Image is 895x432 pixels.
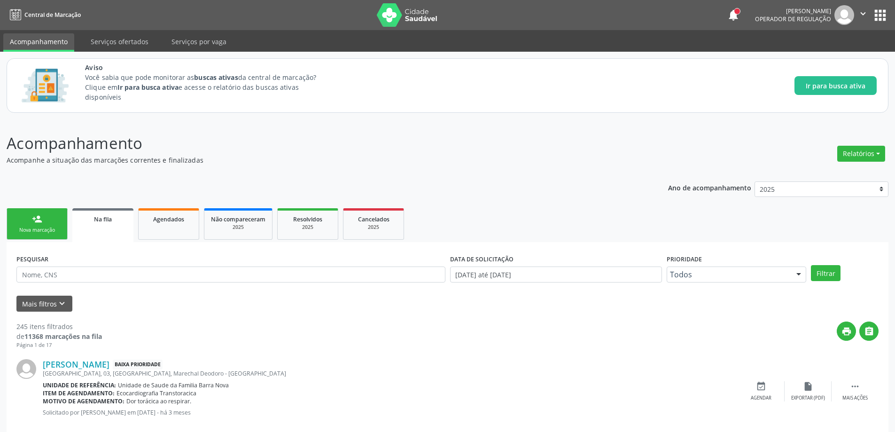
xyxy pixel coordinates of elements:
i: print [841,326,852,337]
button: notifications [727,8,740,22]
span: Ecocardiografia Transtoracica [117,389,196,397]
div: [PERSON_NAME] [755,7,831,15]
label: PESQUISAR [16,252,48,267]
span: Dor torácica ao respirar. [126,397,191,405]
div: 2025 [211,224,265,231]
div: Nova marcação [14,227,61,234]
i:  [858,8,868,19]
p: Acompanhamento [7,132,624,155]
div: 2025 [350,224,397,231]
span: Todos [670,270,787,279]
img: img [16,359,36,379]
b: Motivo de agendamento: [43,397,125,405]
strong: buscas ativas [194,73,238,82]
button: Filtrar [811,265,841,281]
button: apps [872,7,888,24]
button: print [837,322,856,341]
a: Serviços por vaga [165,33,233,50]
button:  [854,5,872,25]
b: Unidade de referência: [43,381,116,389]
a: Acompanhamento [3,33,74,52]
i:  [850,381,860,392]
input: Selecione um intervalo [450,267,662,283]
div: de [16,331,102,341]
div: 245 itens filtrados [16,322,102,331]
b: Item de agendamento: [43,389,115,397]
div: [GEOGRAPHIC_DATA], 03, [GEOGRAPHIC_DATA], Marechal Deodoro - [GEOGRAPHIC_DATA] [43,369,738,377]
button: Ir para busca ativa [794,76,877,95]
label: Prioridade [667,252,702,267]
p: Ano de acompanhamento [668,181,751,193]
input: Nome, CNS [16,267,445,283]
div: 2025 [284,224,331,231]
span: Cancelados [358,215,389,223]
span: Agendados [153,215,184,223]
button:  [859,322,879,341]
span: Ir para busca ativa [806,81,865,91]
div: Agendar [751,395,771,401]
a: Central de Marcação [7,7,81,23]
span: Baixa Prioridade [113,360,163,369]
button: Relatórios [837,146,885,162]
div: Exportar (PDF) [791,395,825,401]
span: Central de Marcação [24,11,81,19]
p: Solicitado por [PERSON_NAME] em [DATE] - há 3 meses [43,408,738,416]
div: Mais ações [842,395,868,401]
span: Não compareceram [211,215,265,223]
a: Serviços ofertados [84,33,155,50]
strong: 11368 marcações na fila [24,332,102,341]
i: insert_drive_file [803,381,813,392]
div: person_add [32,214,42,224]
i:  [864,326,874,337]
label: DATA DE SOLICITAÇÃO [450,252,514,267]
i: event_available [756,381,766,392]
p: Acompanhe a situação das marcações correntes e finalizadas [7,155,624,165]
a: [PERSON_NAME] [43,359,109,369]
i: keyboard_arrow_down [57,298,67,309]
img: img [834,5,854,25]
img: Imagem de CalloutCard [18,64,72,107]
p: Você sabia que pode monitorar as da central de marcação? Clique em e acesse o relatório das busca... [85,72,334,102]
button: Mais filtroskeyboard_arrow_down [16,296,72,312]
span: Na fila [94,215,112,223]
span: Resolvidos [293,215,322,223]
strong: Ir para busca ativa [117,83,179,92]
span: Unidade de Saude da Familia Barra Nova [118,381,229,389]
div: Página 1 de 17 [16,341,102,349]
span: Operador de regulação [755,15,831,23]
span: Aviso [85,63,334,72]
